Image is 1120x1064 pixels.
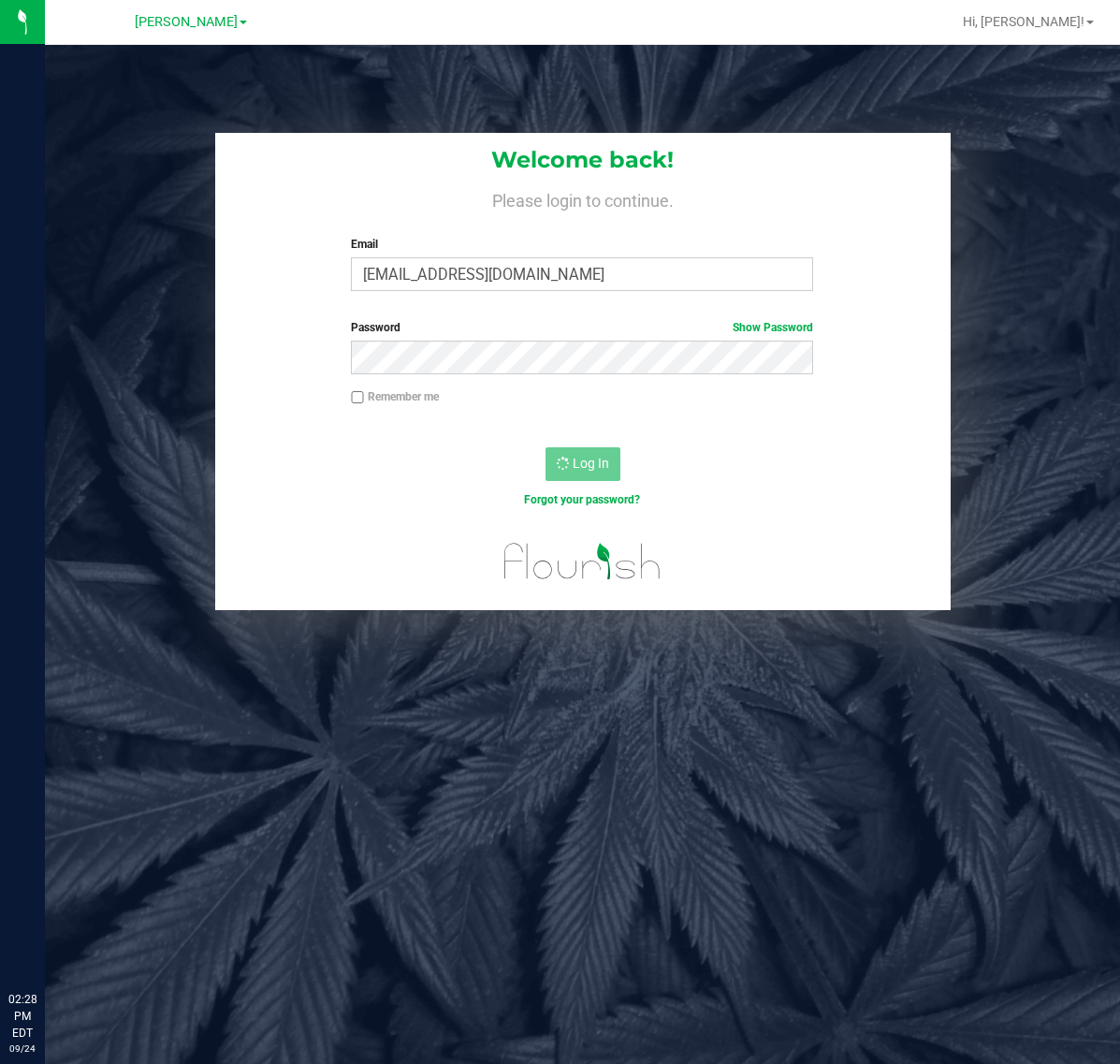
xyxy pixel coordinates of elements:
[215,187,951,210] h4: Please login to continue.
[135,14,238,30] span: [PERSON_NAME]
[545,447,620,481] button: Log In
[8,991,36,1042] p: 02:28 PM EDT
[351,321,400,334] span: Password
[490,528,675,595] img: flourish_logo.svg
[573,456,609,471] span: Log In
[8,1042,36,1056] p: 09/24
[963,14,1084,29] span: Hi, [PERSON_NAME]!
[351,236,813,253] label: Email
[215,148,951,172] h1: Welcome back!
[524,493,640,506] a: Forgot your password?
[733,321,813,334] a: Show Password
[351,391,364,404] input: Remember me
[351,388,439,405] label: Remember me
